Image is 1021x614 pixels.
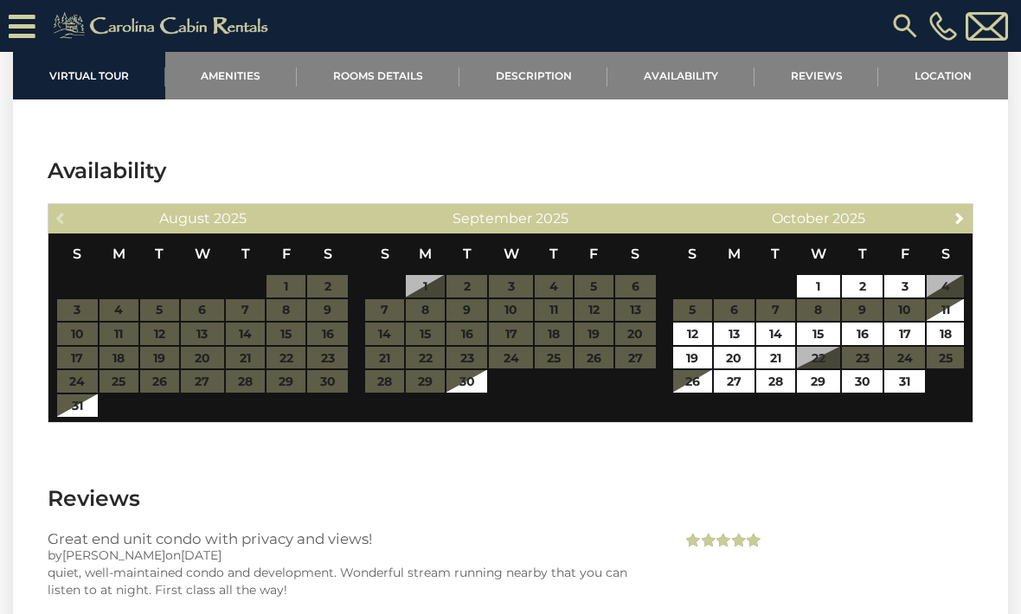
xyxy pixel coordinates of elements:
[842,370,883,393] a: 30
[889,10,921,42] img: search-regular.svg
[453,210,532,227] span: September
[884,323,925,345] a: 17
[155,246,164,262] span: Tuesday
[48,483,973,514] h3: Reviews
[927,323,964,345] a: 18
[181,547,222,563] span: [DATE]
[756,347,795,369] a: 21
[728,246,741,262] span: Monday
[631,246,639,262] span: Saturday
[842,323,883,345] a: 16
[48,564,656,598] div: quiet, well-maintained condo and development. Wonderful stream running nearby that you can listen...
[282,246,291,262] span: Friday
[927,299,964,322] a: 11
[446,370,487,393] a: 30
[44,9,283,43] img: Khaki-logo.png
[756,323,795,345] a: 14
[673,323,712,345] a: 12
[48,156,973,186] h3: Availability
[811,246,826,262] span: Wednesday
[57,394,98,417] a: 31
[459,52,608,99] a: Description
[536,210,568,227] span: 2025
[673,347,712,369] a: 19
[324,246,332,262] span: Saturday
[797,275,841,297] a: 1
[858,246,867,262] span: Thursday
[73,246,81,262] span: Sunday
[214,210,247,227] span: 2025
[607,52,755,99] a: Availability
[949,207,971,228] a: Next
[797,370,841,393] a: 29
[165,52,298,99] a: Amenities
[884,370,925,393] a: 31
[195,246,210,262] span: Wednesday
[714,370,755,393] a: 27
[297,52,459,99] a: Rooms Details
[714,347,755,369] a: 20
[842,275,883,297] a: 2
[549,246,558,262] span: Thursday
[901,246,909,262] span: Friday
[241,246,250,262] span: Thursday
[62,547,165,563] span: [PERSON_NAME]
[673,370,712,393] a: 26
[463,246,472,262] span: Tuesday
[756,370,795,393] a: 28
[688,246,697,262] span: Sunday
[878,52,1008,99] a: Location
[13,52,165,99] a: Virtual Tour
[419,246,432,262] span: Monday
[797,323,841,345] a: 15
[925,11,961,41] a: [PHONE_NUMBER]
[48,531,656,547] h3: Great end unit condo with privacy and views!
[832,210,865,227] span: 2025
[589,246,598,262] span: Friday
[772,210,829,227] span: October
[941,246,950,262] span: Saturday
[953,211,966,225] span: Next
[714,323,755,345] a: 13
[771,246,780,262] span: Tuesday
[112,246,125,262] span: Monday
[381,246,389,262] span: Sunday
[884,275,925,297] a: 3
[504,246,519,262] span: Wednesday
[159,210,210,227] span: August
[755,52,879,99] a: Reviews
[48,547,656,564] div: by on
